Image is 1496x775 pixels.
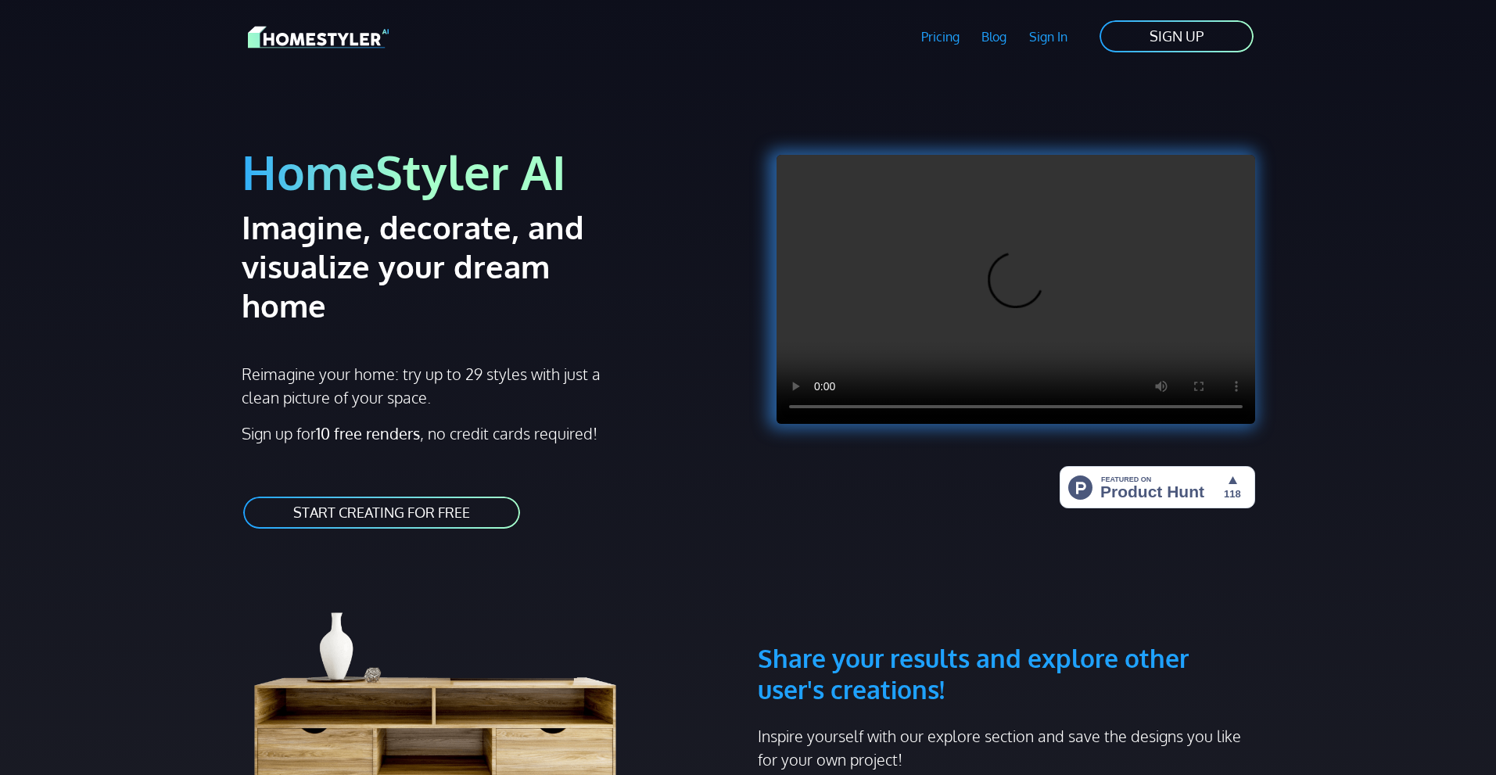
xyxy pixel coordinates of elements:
a: Sign In [1018,19,1079,55]
h1: HomeStyler AI [242,142,739,201]
p: Reimagine your home: try up to 29 styles with just a clean picture of your space. [242,362,615,409]
img: HomeStyler AI logo [248,23,389,51]
a: START CREATING FOR FREE [242,495,522,530]
p: Sign up for , no credit cards required! [242,422,739,445]
strong: 10 free renders [316,423,420,443]
a: SIGN UP [1098,19,1255,54]
img: HomeStyler AI - Interior Design Made Easy: One Click to Your Dream Home | Product Hunt [1060,466,1255,508]
h3: Share your results and explore other user's creations! [758,568,1255,705]
a: Blog [970,19,1018,55]
h2: Imagine, decorate, and visualize your dream home [242,207,640,325]
p: Inspire yourself with our explore section and save the designs you like for your own project! [758,724,1255,771]
a: Pricing [909,19,970,55]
